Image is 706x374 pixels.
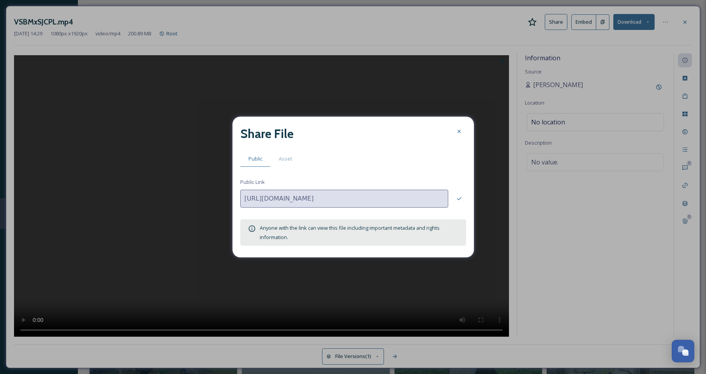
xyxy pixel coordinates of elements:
button: Open Chat [672,340,694,362]
h2: Share File [240,124,294,143]
span: Public Link [240,178,265,186]
span: Asset [279,155,292,163]
span: Public [248,155,262,163]
span: Anyone with the link can view this file including important metadata and rights information. [260,224,440,241]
